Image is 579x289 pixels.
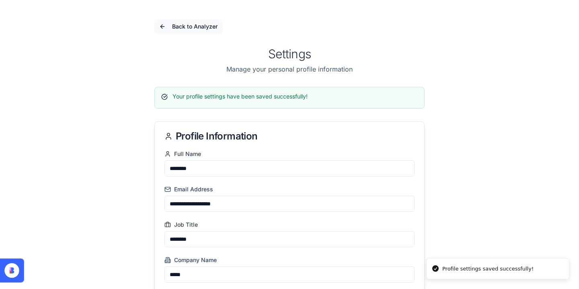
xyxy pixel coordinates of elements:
[174,222,198,228] span: Job Title
[172,23,218,31] span: Back to Analyzer
[174,257,217,263] span: Company Name
[176,131,258,141] span: Profile Information
[154,47,425,61] h1: Settings
[174,151,201,157] span: Full Name
[161,92,418,100] div: Your profile settings have been saved successfully!
[154,19,222,34] button: Back to Analyzer
[442,265,534,273] div: Profile settings saved successfully!
[174,187,213,192] span: Email Address
[154,64,425,74] p: Manage your personal profile information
